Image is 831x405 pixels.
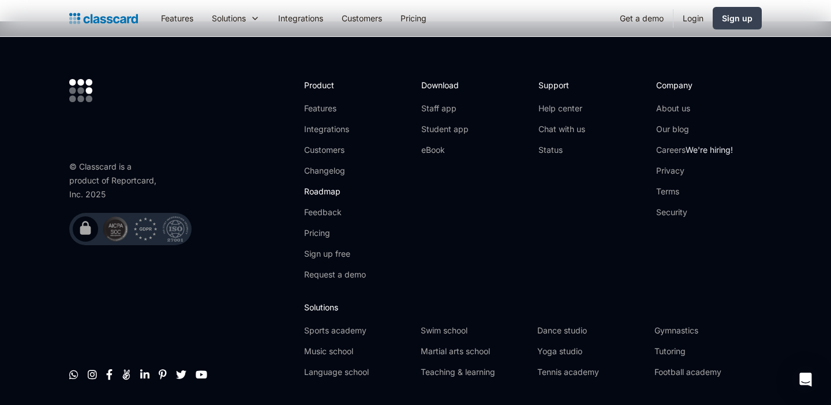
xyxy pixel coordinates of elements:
[656,79,733,91] h2: Company
[196,369,207,380] a: 
[421,325,528,336] a: Swim school
[304,269,366,280] a: Request a demo
[421,346,528,357] a: Martial arts school
[421,366,528,378] a: Teaching & learning
[792,366,819,393] div: Open Intercom Messenger
[304,346,411,357] a: Music school
[106,369,113,380] a: 
[421,103,469,114] a: Staff app
[304,248,366,260] a: Sign up free
[152,5,203,31] a: Features
[69,160,162,201] div: © Classcard is a product of Reportcard, Inc. 2025
[537,325,645,336] a: Dance studio
[304,79,366,91] h2: Product
[656,186,733,197] a: Terms
[176,369,186,380] a: 
[673,5,713,31] a: Login
[304,103,366,114] a: Features
[537,366,645,378] a: Tennis academy
[69,369,78,380] a: 
[421,79,469,91] h2: Download
[538,144,585,156] a: Status
[159,369,167,380] a: 
[212,12,246,24] div: Solutions
[538,79,585,91] h2: Support
[391,5,436,31] a: Pricing
[656,144,733,156] a: CareersWe're hiring!
[538,123,585,135] a: Chat with us
[122,369,131,380] a: 
[654,346,762,357] a: Tutoring
[304,144,366,156] a: Customers
[304,207,366,218] a: Feedback
[304,366,411,378] a: Language school
[537,346,645,357] a: Yoga studio
[88,369,97,380] a: 
[611,5,673,31] a: Get a demo
[421,144,469,156] a: eBook
[538,103,585,114] a: Help center
[332,5,391,31] a: Customers
[304,301,762,313] h2: Solutions
[69,10,138,27] a: home
[656,165,733,177] a: Privacy
[722,12,753,24] div: Sign up
[654,325,762,336] a: Gymnastics
[686,145,733,155] span: We're hiring!
[654,366,762,378] a: Football academy
[203,5,269,31] div: Solutions
[304,186,366,197] a: Roadmap
[269,5,332,31] a: Integrations
[304,325,411,336] a: Sports academy
[140,369,149,380] a: 
[656,123,733,135] a: Our blog
[713,7,762,29] a: Sign up
[304,123,366,135] a: Integrations
[304,227,366,239] a: Pricing
[656,207,733,218] a: Security
[421,123,469,135] a: Student app
[656,103,733,114] a: About us
[304,165,366,177] a: Changelog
